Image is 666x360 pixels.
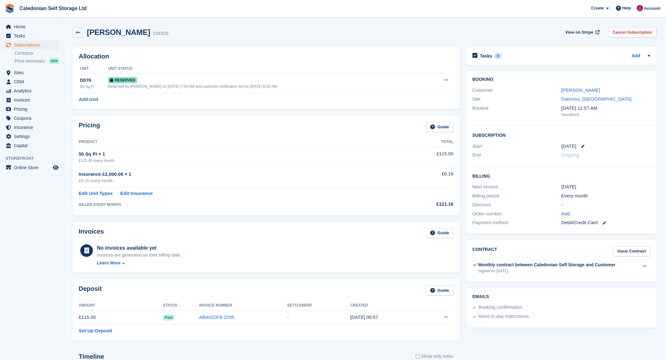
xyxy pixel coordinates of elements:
[472,143,562,150] div: Start
[3,141,59,150] a: menu
[199,314,234,320] a: AB442DF8-2295
[79,190,113,197] a: Edit Unit Types
[561,201,650,208] div: -
[14,96,52,104] span: Invoices
[383,147,454,167] td: £115.00
[3,22,59,31] a: menu
[80,84,108,90] div: 50 Sq Ft
[52,164,59,171] a: Preview store
[14,114,52,123] span: Coupons
[14,86,52,95] span: Analytics
[472,87,562,94] div: Customer
[3,86,59,95] a: menu
[494,53,502,59] div: 0
[426,228,454,238] a: Guide
[472,201,562,208] div: Discount
[622,5,631,11] span: Help
[608,27,657,37] a: Cancel Subscription
[478,268,616,274] div: Signed on [DATE]
[426,285,454,296] a: Guide
[14,123,52,132] span: Insurance
[472,246,497,257] h2: Contract
[472,294,650,299] h2: Emails
[79,327,112,335] a: Set Up Deposit
[3,31,59,40] a: menu
[3,123,59,132] a: menu
[591,5,604,11] span: Create
[472,96,562,103] div: Site
[120,190,153,197] a: Edit Insurance
[561,96,631,102] a: Dalcross, [GEOGRAPHIC_DATA]
[563,27,601,37] a: View on Stripe
[79,310,163,324] td: £115.00
[79,171,383,178] div: Insurance £2,000.00 × 1
[416,353,454,360] label: Show only notes
[14,22,52,31] span: Home
[79,285,102,296] h2: Deposit
[632,53,640,60] a: Add
[80,77,108,84] div: D076
[561,143,576,150] time: 2025-09-05 00:00:00 UTC
[14,77,52,86] span: CRM
[383,201,454,208] div: £121.16
[472,77,650,82] h2: Booking
[14,141,52,150] span: Capital
[79,202,383,208] div: BILLED EVERY MONTH
[14,132,52,141] span: Settings
[637,5,643,11] img: Donald Mathieson
[472,152,562,159] div: End
[14,58,59,64] a: Price increases NEW
[79,151,383,158] div: 50 Sq Ft × 1
[14,68,52,77] span: Sites
[79,228,104,238] h2: Invoices
[79,122,100,132] h2: Pricing
[79,64,108,74] th: Unit
[350,314,378,320] time: 2025-08-31 23:57:07 UTC
[199,301,287,311] th: Invoice Number
[480,53,492,59] h2: Tasks
[97,252,181,258] div: Invoices are generated on their billing date.
[79,137,383,147] th: Product
[644,5,660,12] span: Account
[14,163,52,172] span: Online Store
[6,155,63,162] span: Storefront
[561,112,650,118] div: Storefront
[3,132,59,141] a: menu
[416,353,420,360] input: Show only notes
[426,122,454,132] a: Guide
[472,219,562,226] div: Payment method
[613,246,650,257] a: Issue Contract
[163,314,174,321] span: Paid
[561,192,650,200] div: Every month
[383,137,454,147] th: Total
[153,30,168,37] div: 104926
[3,41,59,49] a: menu
[478,313,529,320] div: Move in day instructions
[472,192,562,200] div: Billing period
[79,301,163,311] th: Amount
[3,105,59,114] a: menu
[472,173,650,179] h2: Billing
[14,50,59,56] a: Contracts
[17,3,89,14] a: Caledonian Self Storage Ltd
[79,53,454,60] h2: Allocation
[14,58,45,64] span: Price increases
[472,183,562,191] div: Next invoice
[79,178,383,184] div: £6.16 every month
[561,152,579,158] span: Ongoing
[478,262,616,268] div: Monthly contract between Caledonian Self Storage and Customer
[472,105,562,118] div: Booked
[3,114,59,123] a: menu
[561,105,650,112] div: [DATE] 12:57 AM
[472,210,562,218] div: Order number
[108,64,428,74] th: Unit Status
[14,31,52,40] span: Tasks
[79,96,98,103] a: Add Unit
[5,4,14,13] img: stora-icon-8386f47178a22dfd0bd8f6a31ec36ba5ce8667c1dd55bd0f319d3a0aa187defe.svg
[97,244,181,252] div: No invoices available yet
[108,84,428,89] div: Reserved by [PERSON_NAME] on [DATE] 7:54 AM and customer notification set for [DATE] 6:00 AM.
[287,310,350,324] td: -
[565,29,593,36] span: View on Stripe
[472,132,650,138] h2: Subscription
[561,183,650,191] div: [DATE]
